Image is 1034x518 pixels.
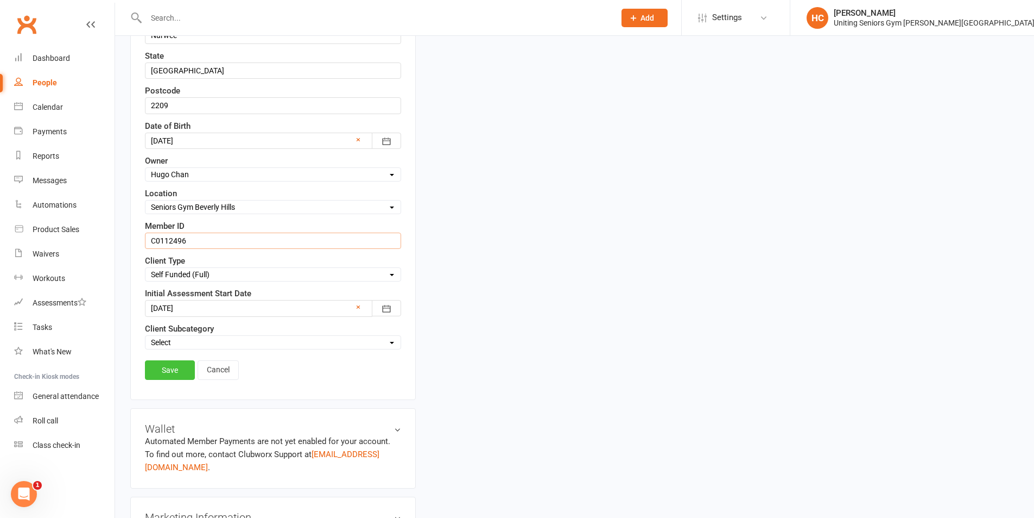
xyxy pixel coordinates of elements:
h3: Wallet [145,423,401,435]
label: Owner [145,154,168,167]
div: General attendance [33,392,99,401]
a: Calendar [14,95,115,120]
a: Class kiosk mode [14,433,115,458]
a: Workouts [14,266,115,291]
div: Assessments [33,298,86,307]
a: Dashboard [14,46,115,71]
a: Automations [14,193,115,217]
a: Roll call [14,409,115,433]
div: Workouts [33,274,65,283]
a: Save [145,360,195,380]
div: Automations [33,201,77,209]
div: HC [807,7,828,29]
div: People [33,78,57,87]
label: Client Type [145,254,185,267]
div: Waivers [33,249,59,258]
input: Member ID [145,233,401,249]
a: Messages [14,168,115,193]
div: Roll call [33,416,58,425]
div: Dashboard [33,54,70,63]
label: Client Subcategory [145,322,214,335]
a: Clubworx [13,11,40,38]
iframe: Intercom live chat [11,481,37,507]
a: What's New [14,340,115,364]
input: State [145,63,401,79]
label: Date of Birth [145,120,191,133]
a: General attendance kiosk mode [14,384,115,409]
div: Product Sales [33,225,79,234]
label: Initial Assessment Start Date [145,287,251,300]
no-payment-system: Automated Member Payments are not yet enabled for your account. To find out more, contact Clubwor... [145,436,390,472]
a: Waivers [14,242,115,266]
label: Location [145,187,177,200]
a: × [356,301,360,314]
a: × [356,133,360,146]
a: Product Sales [14,217,115,242]
a: Tasks [14,315,115,340]
div: Messages [33,176,67,185]
div: Tasks [33,323,52,332]
label: Postcode [145,84,180,97]
span: Add [640,14,654,22]
input: Postcode [145,97,401,114]
div: Payments [33,127,67,136]
a: Assessments [14,291,115,315]
div: Class check-in [33,441,80,450]
a: People [14,71,115,95]
label: State [145,49,164,63]
span: Settings [712,5,742,30]
input: Search... [143,10,607,26]
a: Reports [14,144,115,168]
button: Add [621,9,668,27]
div: What's New [33,347,72,356]
a: Cancel [198,360,239,380]
span: 1 [33,481,42,490]
a: Payments [14,120,115,144]
div: Calendar [33,103,63,111]
label: Member ID [145,220,185,233]
div: Reports [33,152,59,160]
